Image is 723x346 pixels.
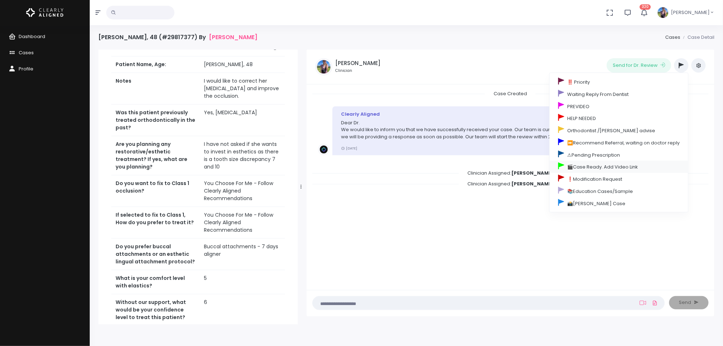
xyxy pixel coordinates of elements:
th: Notes [111,73,200,105]
span: Clinician Assigned: [459,167,562,179]
td: 5 [200,270,285,294]
td: You Choose For Me - Follow Clearly Aligned Recommendations [200,175,285,207]
a: Orthodontist /[PERSON_NAME] advise [550,124,688,137]
a: ⚠Pending Prescription [550,148,688,161]
span: Case Created [485,88,536,99]
a: 🎬Case Ready. Add Video Link [550,161,688,173]
h4: [PERSON_NAME], 48 (#29817377) By [98,34,257,41]
button: Send for Dr. Review [607,58,671,73]
span: Profile [19,65,33,72]
th: Without our support, what would be your confidence level to treat this patient? [111,294,200,326]
div: scrollable content [98,50,298,324]
a: ❗Modification Request [550,173,688,185]
a: HELP NEEDED [550,112,688,124]
td: I would like to correct her [MEDICAL_DATA] and improve the occlusion. [200,73,285,105]
a: [PERSON_NAME] [209,34,257,41]
td: Yes, [MEDICAL_DATA] [200,105,285,136]
span: Cases [19,49,34,56]
div: Clearly Aligned [341,111,632,118]
small: [DATE] [341,146,357,151]
th: Patient Name, Age: [111,56,200,73]
th: Do you prefer buccal attachments or an esthetic lingual attachment protocol? [111,239,200,270]
b: [PERSON_NAME] [511,170,554,176]
a: ‼️ Priority [550,76,688,88]
span: [PERSON_NAME] [671,9,710,16]
span: Dashboard [19,33,45,40]
a: 📸[PERSON_NAME] Case [550,197,688,209]
td: [PERSON_NAME], 48 [200,56,285,73]
div: scrollable content [312,90,709,282]
a: 📚Education Cases/Sample [550,185,688,197]
li: Case Detail [680,34,714,41]
small: Clinician [335,68,381,74]
td: 6 [200,294,285,326]
p: Dear Dr. We would like to inform you that we have successfully received your case. Our team is cu... [341,119,632,140]
th: If selected to fix to Class 1, How do you prefer to treat it? [111,207,200,239]
a: Waiting Reply From Dentist [550,88,688,100]
b: [PERSON_NAME] [511,180,554,187]
th: Do you want to fix to Class 1 occlusion? [111,175,200,207]
td: You Choose For Me - Follow Clearly Aligned Recommendations [200,207,285,239]
a: Add Loom Video [638,300,648,306]
td: Buccal attachments - 7 days aligner [200,239,285,270]
span: 320 [640,4,651,10]
a: Cases [665,34,680,41]
th: What is your comfort level with elastics? [111,270,200,294]
span: Clinician Assigned: [459,178,562,189]
td: I have not asked if she wants to invest in esthetics as there is a tooth size discrepancy 7 and 10 [200,136,285,175]
a: ⏩Recommend Referral, waiting on doctor reply [550,136,688,148]
th: Was this patient previously treated orthodontically in the past? [111,105,200,136]
h5: [PERSON_NAME] [335,60,381,66]
img: Header Avatar [657,6,670,19]
img: Logo Horizontal [26,5,64,20]
a: Add Files [650,296,659,309]
th: Are you planning any restorative/esthetic treatment? If yes, what are you planning? [111,136,200,175]
a: PREVIDEO [550,100,688,112]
